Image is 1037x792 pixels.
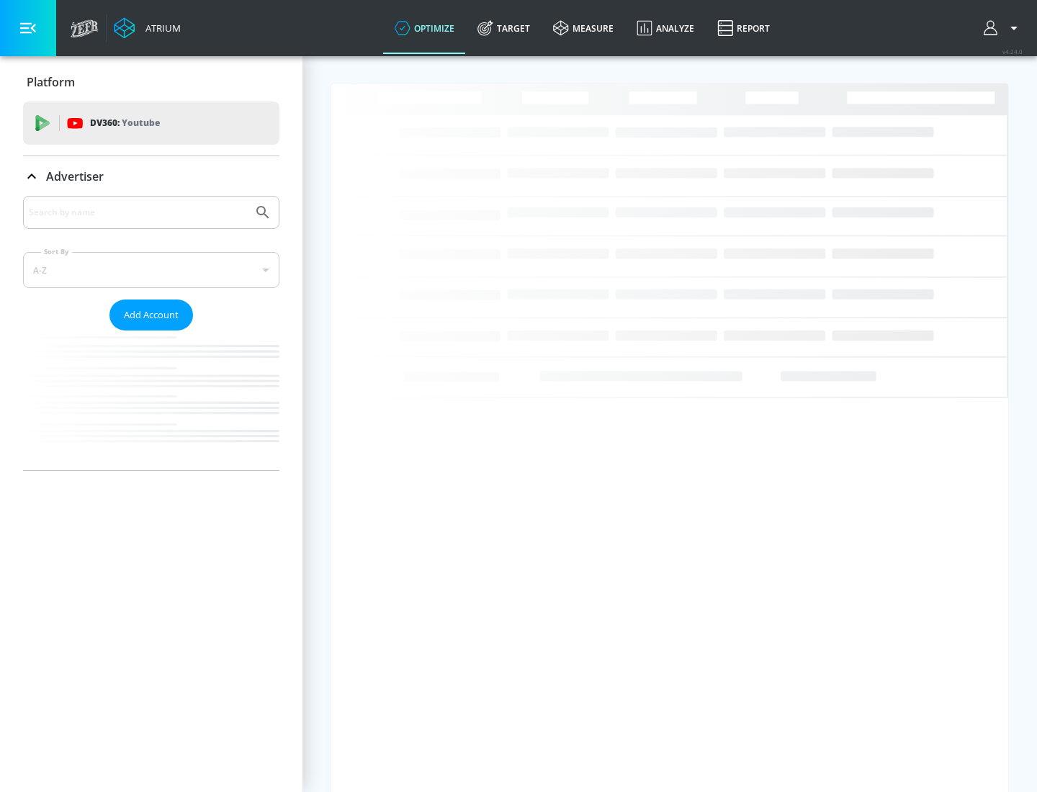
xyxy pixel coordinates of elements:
div: Atrium [140,22,181,35]
span: Add Account [124,307,179,323]
a: Atrium [114,17,181,39]
a: Target [466,2,542,54]
p: Advertiser [46,168,104,184]
nav: list of Advertiser [23,330,279,470]
p: DV360: [90,115,160,131]
div: Advertiser [23,196,279,470]
a: optimize [383,2,466,54]
div: A-Z [23,252,279,288]
div: Platform [23,62,279,102]
label: Sort By [41,247,72,256]
button: Add Account [109,300,193,330]
a: Report [706,2,781,54]
div: Advertiser [23,156,279,197]
p: Youtube [122,115,160,130]
div: DV360: Youtube [23,102,279,145]
p: Platform [27,74,75,90]
input: Search by name [29,203,247,222]
a: Analyze [625,2,706,54]
span: v 4.24.0 [1002,48,1023,55]
a: measure [542,2,625,54]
